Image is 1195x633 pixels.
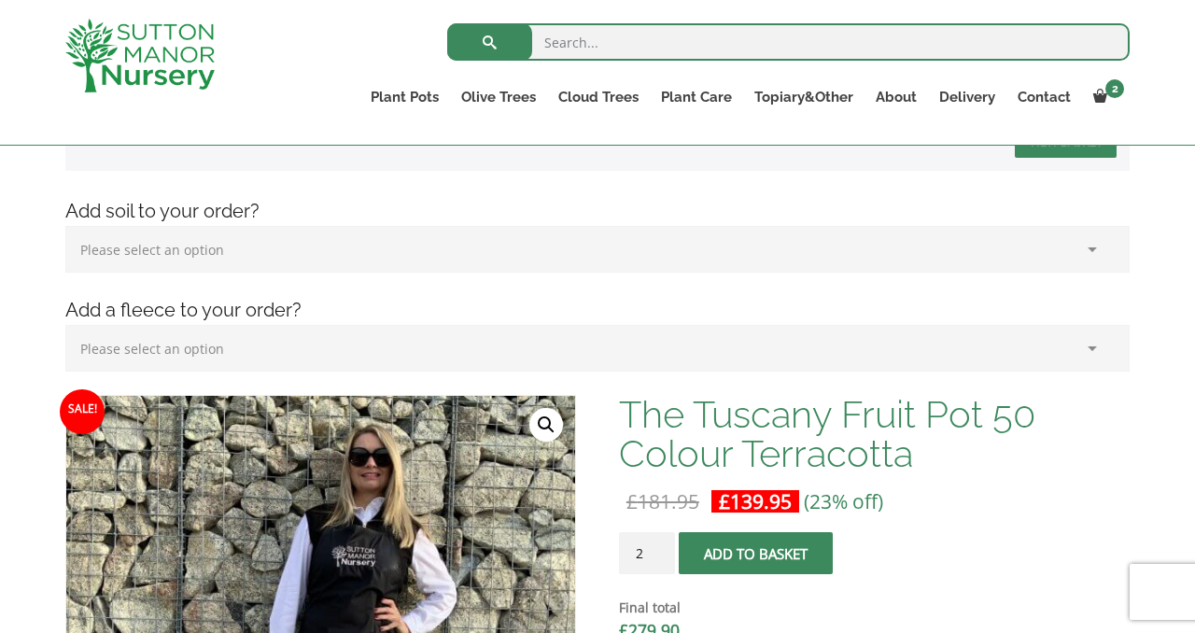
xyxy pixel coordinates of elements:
[626,488,638,514] span: £
[619,532,675,574] input: Product quantity
[928,84,1006,110] a: Delivery
[450,84,547,110] a: Olive Trees
[865,84,928,110] a: About
[51,296,1144,325] h4: Add a fleece to your order?
[51,197,1144,226] h4: Add soil to your order?
[619,395,1130,473] h1: The Tuscany Fruit Pot 50 Colour Terracotta
[679,532,833,574] button: Add to basket
[743,84,865,110] a: Topiary&Other
[719,488,730,514] span: £
[650,84,743,110] a: Plant Care
[1006,84,1082,110] a: Contact
[719,488,792,514] bdi: 139.95
[547,84,650,110] a: Cloud Trees
[1105,79,1124,98] span: 2
[626,488,699,514] bdi: 181.95
[529,408,563,442] a: View full-screen image gallery
[619,597,1130,619] dt: Final total
[65,19,215,92] img: logo
[447,23,1130,61] input: Search...
[804,488,883,514] span: (23% off)
[359,84,450,110] a: Plant Pots
[60,389,105,434] span: Sale!
[1082,84,1130,110] a: 2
